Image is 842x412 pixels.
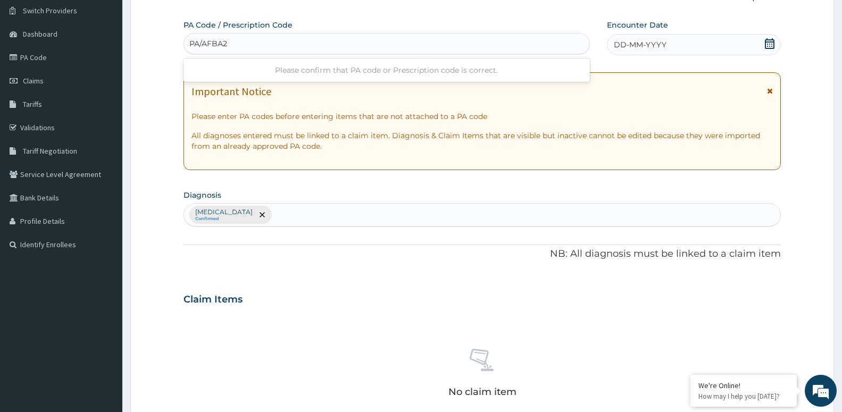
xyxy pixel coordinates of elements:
[184,190,221,200] label: Diagnosis
[23,99,42,109] span: Tariffs
[174,5,200,31] div: Minimize live chat window
[698,381,789,390] div: We're Online!
[20,53,43,80] img: d_794563401_company_1708531726252_794563401
[607,20,668,30] label: Encounter Date
[698,392,789,401] p: How may I help you today?
[191,86,271,97] h1: Important Notice
[55,60,179,73] div: Chat with us now
[62,134,147,241] span: We're online!
[23,29,57,39] span: Dashboard
[184,20,293,30] label: PA Code / Prescription Code
[23,146,77,156] span: Tariff Negotiation
[184,247,781,261] p: NB: All diagnosis must be linked to a claim item
[23,76,44,86] span: Claims
[191,130,773,152] p: All diagnoses entered must be linked to a claim item. Diagnosis & Claim Items that are visible bu...
[184,61,590,80] div: Please confirm that PA code or Prescription code is correct.
[23,6,77,15] span: Switch Providers
[5,290,203,327] textarea: Type your message and hit 'Enter'
[184,294,243,306] h3: Claim Items
[614,39,666,50] span: DD-MM-YYYY
[448,386,516,397] p: No claim item
[191,111,773,122] p: Please enter PA codes before entering items that are not attached to a PA code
